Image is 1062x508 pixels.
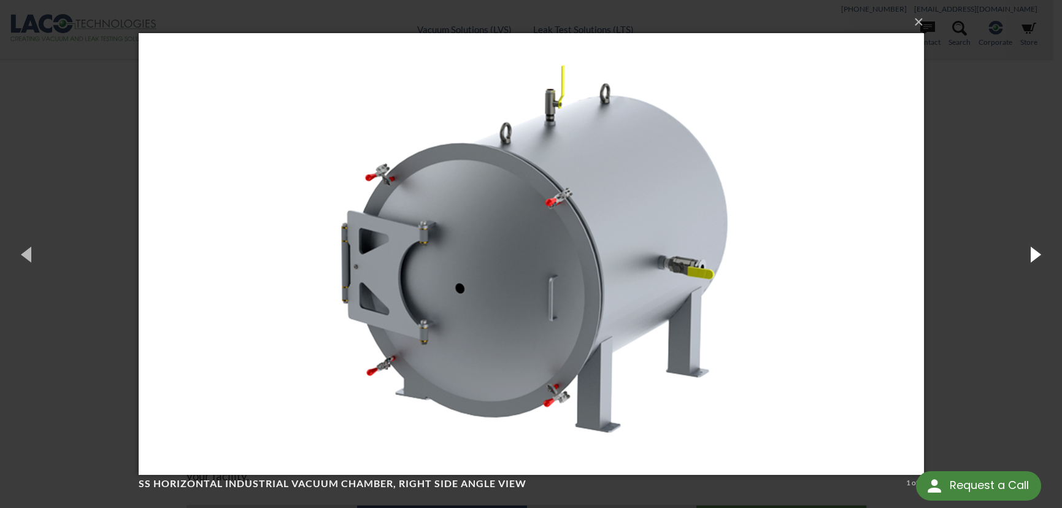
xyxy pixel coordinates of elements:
div: Request a Call [950,471,1029,499]
button: × [142,9,928,36]
button: Next (Right arrow key) [1007,220,1062,288]
div: 1 of 3 [906,477,924,488]
img: SS Horizontal Industrial Vacuum Chamber, right side angle view [139,9,924,499]
img: round button [925,476,944,496]
h4: SS Horizontal Industrial Vacuum Chamber, right side angle view [139,477,902,490]
div: Request a Call [916,471,1041,501]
